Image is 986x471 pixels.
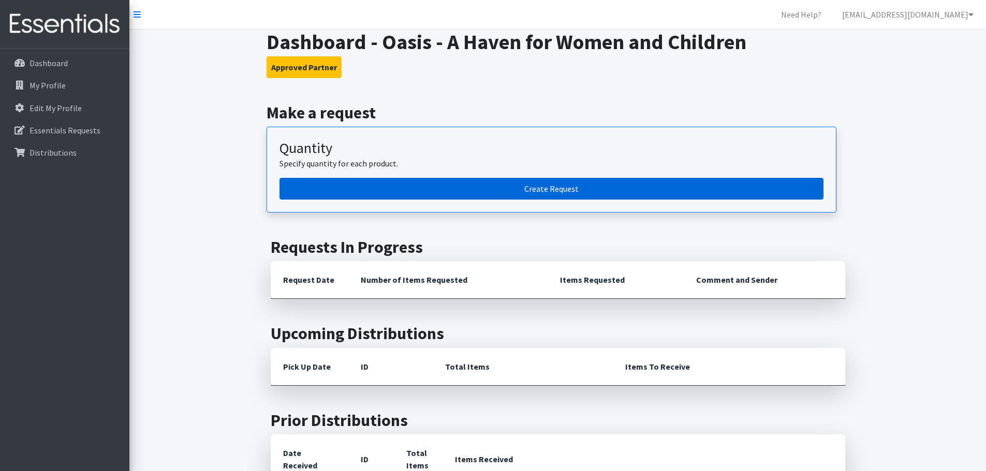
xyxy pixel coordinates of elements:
a: Edit My Profile [4,98,125,118]
h2: Make a request [267,103,849,123]
th: Total Items [433,348,613,386]
img: HumanEssentials [4,7,125,41]
p: Distributions [30,147,77,158]
p: Edit My Profile [30,103,82,113]
h1: Dashboard - Oasis - A Haven for Women and Children [267,29,849,54]
h2: Requests In Progress [271,237,845,257]
th: Pick Up Date [271,348,348,386]
p: My Profile [30,80,66,90]
th: Items To Receive [613,348,845,386]
a: Distributions [4,142,125,163]
h2: Prior Distributions [271,411,845,430]
p: Essentials Requests [30,125,100,135]
p: Specify quantity for each product. [279,157,823,170]
a: My Profile [4,75,125,96]
th: Request Date [271,261,348,299]
th: Number of Items Requested [348,261,548,299]
th: ID [348,348,433,386]
a: Dashboard [4,53,125,73]
button: Approved Partner [267,56,342,78]
h3: Quantity [279,140,823,157]
a: Create a request by quantity [279,178,823,200]
th: Items Requested [548,261,684,299]
a: Need Help? [773,4,830,25]
p: Dashboard [30,58,68,68]
a: [EMAIL_ADDRESS][DOMAIN_NAME] [834,4,982,25]
h2: Upcoming Distributions [271,324,845,343]
a: Essentials Requests [4,120,125,141]
th: Comment and Sender [684,261,845,299]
